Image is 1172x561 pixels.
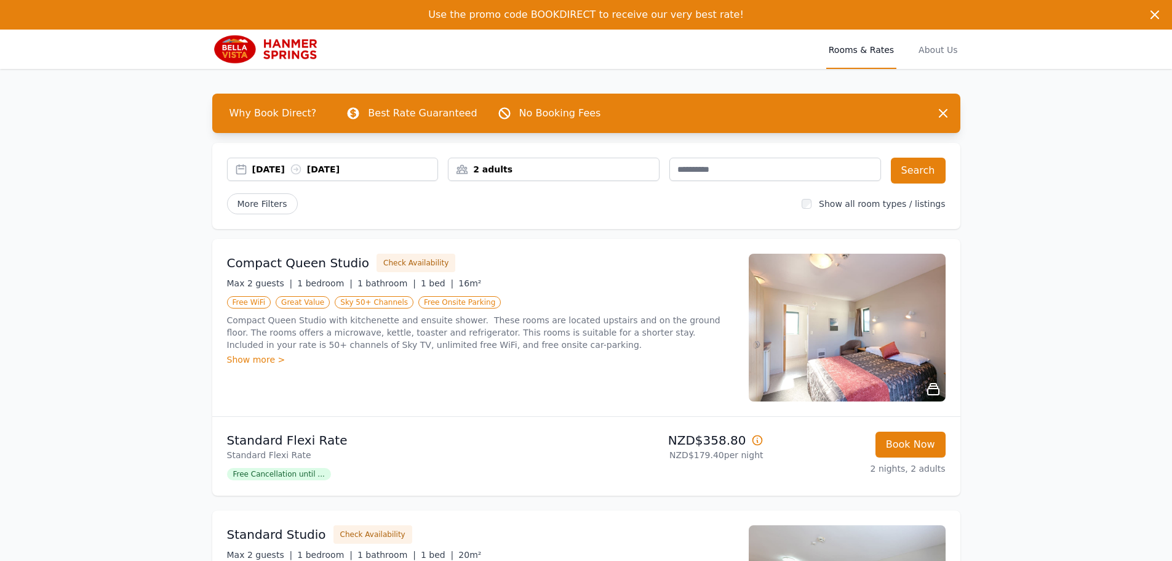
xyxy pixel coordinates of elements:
p: 2 nights, 2 adults [773,462,946,475]
span: 1 bed | [421,278,453,288]
button: Book Now [875,432,946,458]
span: Max 2 guests | [227,550,293,560]
span: 1 bed | [421,550,453,560]
span: 1 bathroom | [357,550,416,560]
label: Show all room types / listings [819,199,945,209]
span: Free WiFi [227,296,271,309]
span: Why Book Direct? [220,101,327,126]
span: 1 bedroom | [297,550,353,560]
div: Show more > [227,353,734,366]
p: Standard Flexi Rate [227,449,581,461]
span: Free Cancellation until ... [227,468,331,480]
span: 20m² [458,550,481,560]
a: About Us [916,30,960,69]
span: 1 bedroom | [297,278,353,288]
p: No Booking Fees [519,106,601,121]
span: Max 2 guests | [227,278,293,288]
p: Compact Queen Studio with kitchenette and ensuite shower. These rooms are located upstairs and on... [227,314,734,351]
button: Search [891,158,946,184]
h3: Standard Studio [227,526,326,543]
span: 16m² [458,278,481,288]
p: NZD$358.80 [591,432,763,449]
span: 1 bathroom | [357,278,416,288]
h3: Compact Queen Studio [227,254,370,272]
p: NZD$179.40 per night [591,449,763,461]
span: More Filters [227,193,298,214]
span: Great Value [276,296,330,309]
p: Standard Flexi Rate [227,432,581,449]
span: Free Onsite Parking [418,296,501,309]
span: Sky 50+ Channels [335,296,413,309]
div: 2 adults [448,163,659,176]
button: Check Availability [333,525,412,544]
span: Use the promo code BOOKDIRECT to receive our very best rate! [428,9,744,20]
div: [DATE] [DATE] [252,163,438,176]
button: Check Availability [377,254,455,272]
a: Rooms & Rates [826,30,896,69]
p: Best Rate Guaranteed [368,106,477,121]
img: Bella Vista Hanmer Springs [212,34,330,64]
